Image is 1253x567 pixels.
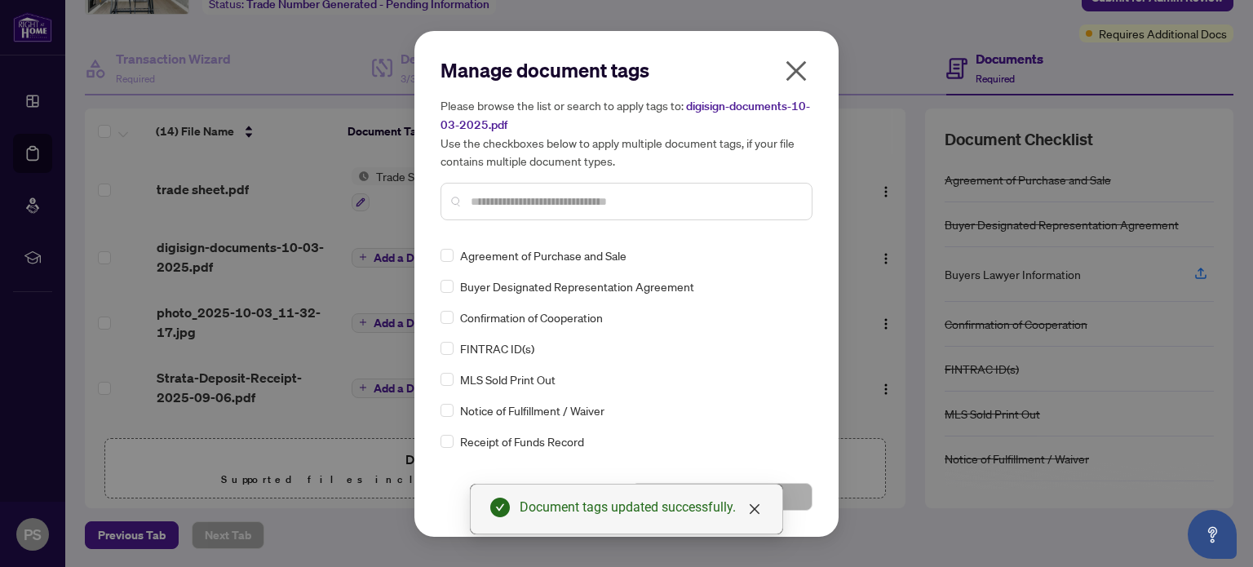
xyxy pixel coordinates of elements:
[460,432,584,450] span: Receipt of Funds Record
[520,498,763,517] div: Document tags updated successfully.
[441,99,810,132] span: digisign-documents-10-03-2025.pdf
[460,370,556,388] span: MLS Sold Print Out
[460,246,626,264] span: Agreement of Purchase and Sale
[1188,510,1237,559] button: Open asap
[631,483,812,511] button: Save
[441,96,812,170] h5: Please browse the list or search to apply tags to: Use the checkboxes below to apply multiple doc...
[490,498,510,517] span: check-circle
[460,308,603,326] span: Confirmation of Cooperation
[460,401,604,419] span: Notice of Fulfillment / Waiver
[460,277,694,295] span: Buyer Designated Representation Agreement
[441,483,622,511] button: Cancel
[748,503,761,516] span: close
[746,500,764,518] a: Close
[441,57,812,83] h2: Manage document tags
[783,58,809,84] span: close
[460,339,534,357] span: FINTRAC ID(s)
